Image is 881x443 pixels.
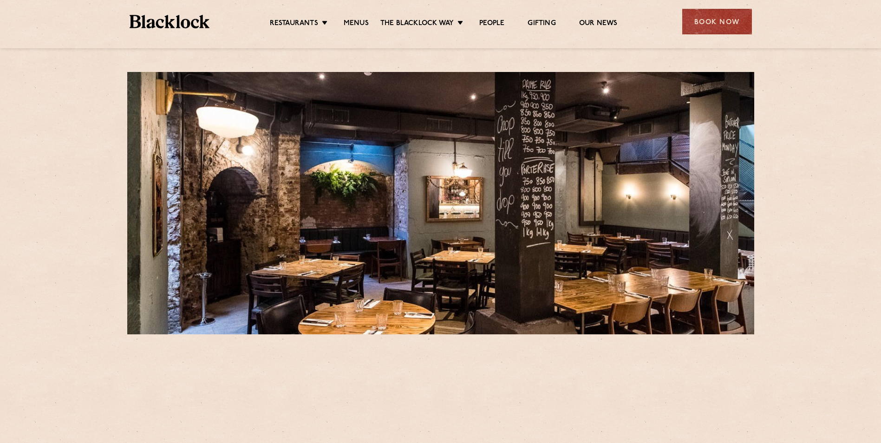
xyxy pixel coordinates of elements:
a: Our News [579,19,618,29]
a: The Blacklock Way [380,19,454,29]
a: Menus [344,19,369,29]
img: BL_Textured_Logo-footer-cropped.svg [130,15,210,28]
a: Restaurants [270,19,318,29]
a: People [479,19,504,29]
a: Gifting [528,19,555,29]
div: Book Now [682,9,752,34]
